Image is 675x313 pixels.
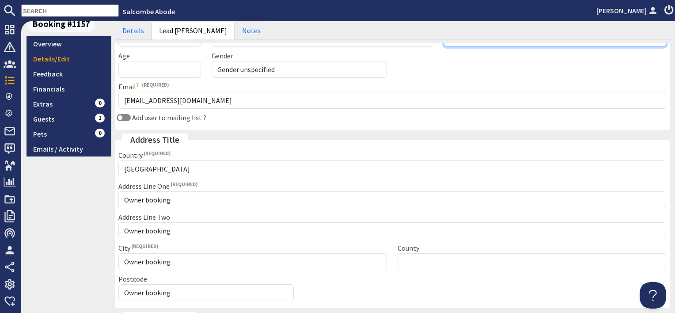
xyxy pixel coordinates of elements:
label: Age [118,51,130,60]
a: Salcombe Abode [122,7,175,16]
a: Lead [PERSON_NAME] [152,21,235,40]
span: 0 [95,99,105,107]
input: First Line Of Your Address [118,191,666,208]
iframe: Toggle Customer Support [640,282,666,309]
a: Booking #1157 [27,17,108,32]
label: Email [118,82,169,91]
label: Address Line One [118,182,197,191]
a: [PERSON_NAME] [596,5,659,16]
label: City [118,244,158,252]
label: Postcode [118,275,147,283]
label: Gender [212,51,233,60]
a: Guests1 [27,111,111,126]
label: County [398,244,419,252]
span: 0 [95,129,105,137]
input: Email Address [118,92,666,109]
label: Address Line Two [118,213,170,221]
a: Pets0 [27,126,111,141]
span: 1 [95,114,105,122]
label: Country [118,151,171,160]
input: SEARCH [21,4,119,17]
a: Extras0 [27,96,111,111]
a: Emails / Activity [27,141,111,156]
a: Overview [27,36,111,51]
a: Financials [27,81,111,96]
span: translation missing: en.admin.bookings.guests.fields.address_title [130,134,179,145]
a: Details/Edit [27,51,111,66]
a: Details [115,21,152,40]
input: Second Line Of Your Address [118,222,666,239]
a: Notes [235,21,268,40]
label: Add user to mailing list ? [131,113,206,122]
a: Feedback [27,66,111,81]
span: Booking #1157 [27,17,95,32]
